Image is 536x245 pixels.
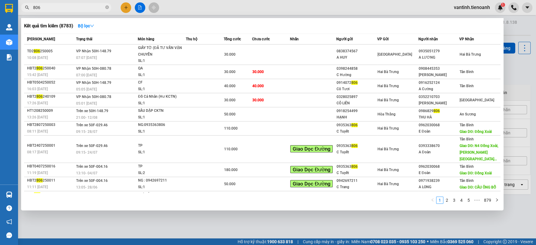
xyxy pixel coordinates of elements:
[76,193,108,197] span: Trên xe 50H-290.30
[138,149,183,156] div: SL: 1
[27,185,48,189] span: 11:11 [DATE]
[337,149,377,155] div: C Tuyết
[419,80,459,86] div: 0916252124
[252,84,264,88] span: 40.000
[76,123,108,127] span: Trên xe 50F-029.46
[224,182,236,186] span: 50.000
[6,191,12,198] img: warehouse-icon
[76,115,97,120] span: 21:00 - 12/08
[27,142,74,149] div: HBT2407250001
[76,56,97,60] span: 07:07 [DATE]
[419,164,459,170] div: 0962030068
[6,232,12,238] span: message
[252,70,264,74] span: 30.000
[460,84,474,88] span: Tân Bình
[224,52,236,57] span: 30.000
[419,178,459,184] div: 0971938239
[76,185,97,189] span: 13:05 - 28/06
[377,37,389,41] span: VP Gửi
[27,177,74,184] div: HBT2 250011
[482,197,493,204] a: 879
[6,54,12,60] img: solution-icon
[465,197,472,204] li: 5
[36,178,43,182] span: 806
[76,101,97,106] span: 05:01 [DATE]
[76,37,92,41] span: Trạng thái
[419,72,459,78] div: [PERSON_NAME]
[76,150,97,155] span: 09:15 - 24/07
[27,122,74,128] div: HBT2807250003
[351,81,358,85] span: 806
[138,37,154,41] span: Món hàng
[337,86,377,92] div: Cô Tươi
[76,66,111,71] span: VP Nhận 50H-080.78
[36,94,43,99] span: 806
[419,122,459,128] div: 0962030068
[377,126,399,130] span: Hai Bà Trưng
[337,108,377,114] div: 0918254499
[90,24,94,28] span: down
[493,197,501,204] button: right
[337,48,377,54] div: 0838374567
[252,37,270,41] span: Chưa cước
[419,184,459,190] div: A LONG
[460,123,474,127] span: Tân Bình
[351,144,358,148] span: 806
[377,112,396,116] span: Hòa Thắng
[337,192,377,198] div: 0913129792
[76,95,111,99] span: VP Nhận 50H-080.78
[337,100,377,106] div: CÔ LIÊN
[76,179,108,183] span: Trên xe 50F-004.16
[138,65,183,72] div: QA
[33,4,104,11] input: Tìm tên, số ĐT hoặc mã đơn
[459,37,474,41] span: VP Nhận
[460,130,491,134] span: Giao DĐ: Đồng Xoài
[76,171,97,175] span: 13:10 - 04/07
[433,109,440,113] span: 806
[27,115,48,119] span: 13:26 [DATE]
[444,197,450,204] a: 2
[27,129,48,133] span: 08:11 [DATE]
[27,93,74,100] div: HBT2 240109
[224,126,238,130] span: 110.000
[436,197,443,204] li: 1
[76,130,97,134] span: 09:15 - 28/07
[27,171,48,175] span: 11:19 [DATE]
[419,66,459,72] div: 0908445353
[27,87,48,91] span: 16:03 [DATE]
[458,197,465,204] a: 4
[224,84,236,88] span: 40.000
[443,197,451,204] li: 2
[495,198,499,202] span: right
[337,66,377,72] div: 0398244858
[27,101,48,105] span: 17:26 [DATE]
[27,73,48,77] span: 15:42 [DATE]
[419,100,459,106] div: [PERSON_NAME]
[436,197,443,204] a: 1
[337,170,377,176] div: C Tuyết
[290,180,333,187] span: Giao Dọc Đường
[419,114,459,121] div: THU HÀ
[465,197,472,204] a: 5
[138,86,183,93] div: SL: 1
[419,149,459,155] div: A Đoàn
[419,143,459,149] div: 0393338670
[27,150,48,154] span: 08:17 [DATE]
[290,37,299,41] span: Nhãn
[252,98,264,102] span: 30.000
[336,37,353,41] span: Người gửi
[419,128,459,135] div: E Đoàn
[419,48,459,54] div: 0935051279
[138,177,183,184] div: NG : 0942697211
[27,48,74,54] div: TD2 250005
[458,197,465,204] li: 4
[460,164,474,169] span: Tân Bình
[460,98,494,102] span: [GEOGRAPHIC_DATA]
[337,164,377,170] div: 0935363
[224,98,236,102] span: 30.000
[27,163,74,170] div: HBT0407250016
[27,37,55,41] span: [PERSON_NAME]
[76,109,108,113] span: Trên xe 50H-148.79
[5,4,13,13] img: logo-vxr
[377,70,399,74] span: Hai Bà Trưng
